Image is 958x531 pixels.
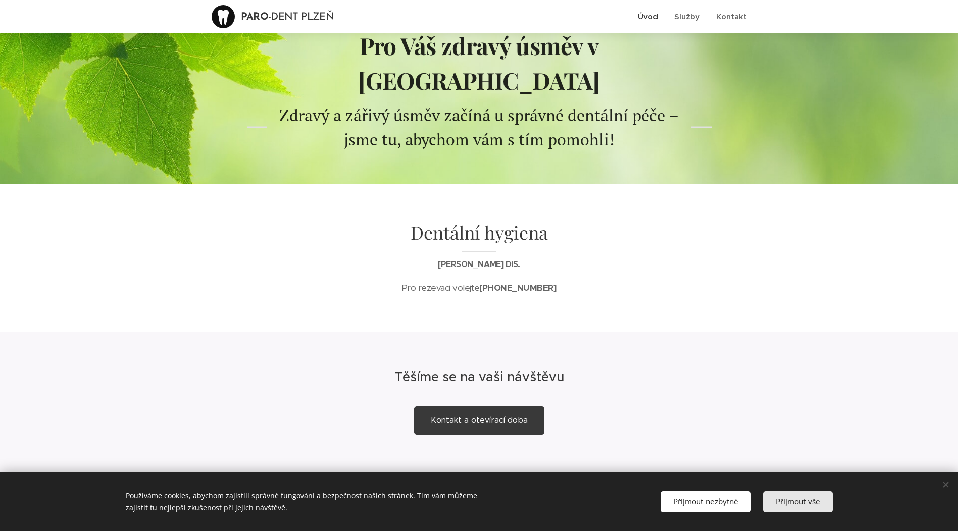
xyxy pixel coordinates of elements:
[716,12,747,21] span: Kontakt
[277,368,681,385] h2: Těšíme se na vaši návštěvu
[763,491,833,512] button: Přijmout vše
[438,259,520,270] strong: [PERSON_NAME] DiS.
[277,281,681,295] p: Pro rezevaci volejte
[638,12,658,21] span: Úvod
[479,282,557,293] strong: [PHONE_NUMBER]
[279,104,679,150] span: Zdravý a zářivý úsměv začíná u správné dentální péče – jsme tu, abychom vám s tím pomohli!
[414,406,544,435] a: Kontakt a otevírací doba
[776,496,820,506] span: Přijmout vše
[431,415,528,425] span: Kontakt a otevírací doba
[673,496,738,506] span: Přijmout nezbytné
[635,4,747,29] ul: Menu
[661,491,751,512] button: Přijmout nezbytné
[277,221,681,252] h1: Dentální hygiena
[674,12,700,21] span: Služby
[126,483,515,521] div: Používáme cookies, abychom zajistili správné fungování a bezpečnost našich stránek. Tím vám můžem...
